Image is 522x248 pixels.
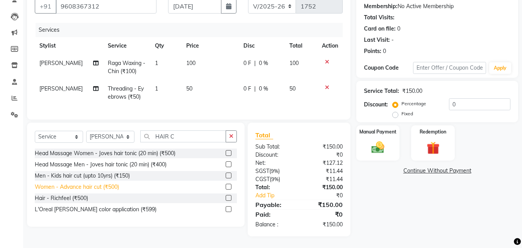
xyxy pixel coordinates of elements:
[250,221,299,229] div: Balance :
[243,85,251,93] span: 0 F
[35,37,103,55] th: Stylist
[489,62,511,74] button: Apply
[39,60,83,67] span: [PERSON_NAME]
[250,143,299,151] div: Sub Total:
[383,47,386,55] div: 0
[35,183,119,191] div: Women - Advance hair cut (₹500)
[285,37,318,55] th: Total
[255,131,273,139] span: Total
[35,172,130,180] div: Men - Kids hair cut (upto 10yrs) (₹150)
[250,167,299,175] div: ( )
[364,14,394,22] div: Total Visits:
[254,59,256,67] span: |
[367,140,388,155] img: _cash.svg
[250,159,299,167] div: Net:
[420,128,446,135] label: Redemption
[271,176,279,182] span: 9%
[364,36,390,44] div: Last Visit:
[182,37,239,55] th: Price
[250,151,299,159] div: Discount:
[364,87,399,95] div: Service Total:
[255,168,269,174] span: SGST
[140,130,226,142] input: Search or Scan
[35,149,175,157] div: Head Massage Women - Joves hair tonic (20 min) (₹500)
[317,37,343,55] th: Action
[299,175,349,183] div: ₹11.44
[299,167,349,175] div: ₹11.44
[308,192,349,200] div: ₹0
[364,64,413,72] div: Coupon Code
[299,210,349,219] div: ₹0
[254,85,256,93] span: |
[299,143,349,151] div: ₹150.00
[289,60,299,67] span: 100
[39,85,83,92] span: [PERSON_NAME]
[250,183,299,192] div: Total:
[255,176,270,183] span: CGST
[299,200,349,209] div: ₹150.00
[391,36,394,44] div: -
[259,59,268,67] span: 0 %
[364,25,396,33] div: Card on file:
[364,47,381,55] div: Points:
[239,37,285,55] th: Disc
[289,85,296,92] span: 50
[250,210,299,219] div: Paid:
[186,85,192,92] span: 50
[364,101,388,109] div: Discount:
[186,60,196,67] span: 100
[155,85,158,92] span: 1
[243,59,251,67] span: 0 F
[108,85,144,100] span: Threading - Eyebrows (₹50)
[259,85,268,93] span: 0 %
[150,37,182,55] th: Qty
[35,161,167,169] div: Head Massage Men - Joves hair tonic (20 min) (₹400)
[397,25,400,33] div: 0
[250,175,299,183] div: ( )
[250,192,307,200] a: Add Tip
[35,194,88,202] div: Hair - Richfeel (₹500)
[271,168,278,174] span: 9%
[250,200,299,209] div: Payable:
[299,151,349,159] div: ₹0
[299,159,349,167] div: ₹127.12
[364,2,510,10] div: No Active Membership
[36,23,349,37] div: Services
[401,110,413,117] label: Fixed
[401,100,426,107] label: Percentage
[413,62,486,74] input: Enter Offer / Coupon Code
[155,60,158,67] span: 1
[359,128,396,135] label: Manual Payment
[364,2,398,10] div: Membership:
[299,221,349,229] div: ₹150.00
[299,183,349,192] div: ₹150.00
[402,87,422,95] div: ₹150.00
[103,37,150,55] th: Service
[108,60,145,75] span: Raga Waxing - Chin (₹100)
[35,205,156,214] div: L'Oreal [PERSON_NAME] color application (₹599)
[358,167,517,175] a: Continue Without Payment
[423,140,444,156] img: _gift.svg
